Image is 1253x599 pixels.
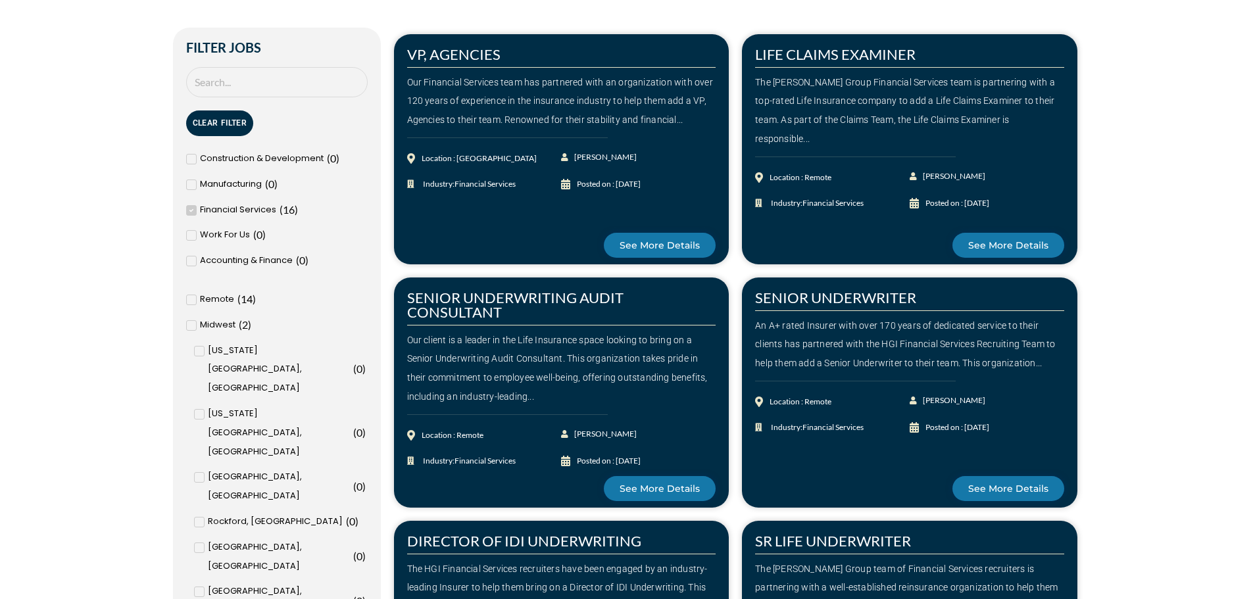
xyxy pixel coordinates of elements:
[299,254,305,266] span: 0
[305,254,308,266] span: )
[571,425,637,444] span: [PERSON_NAME]
[296,254,299,266] span: (
[349,515,355,527] span: 0
[356,426,362,439] span: 0
[455,179,516,189] span: Financial Services
[604,233,716,258] a: See More Details
[257,228,262,241] span: 0
[280,203,283,216] span: (
[407,331,716,406] div: Our client is a leader in the Life Insurance space looking to bring on a Senior Underwriting Audi...
[420,175,516,194] span: Industry:
[755,316,1064,373] div: An A+ rated Insurer with over 170 years of dedicated service to their clients has partnered with ...
[330,152,336,164] span: 0
[208,512,343,531] span: Rockford, [GEOGRAPHIC_DATA]
[952,233,1064,258] a: See More Details
[802,198,864,208] span: Financial Services
[353,426,356,439] span: (
[968,484,1048,493] span: See More Details
[283,203,295,216] span: 16
[242,318,248,331] span: 2
[295,203,298,216] span: )
[208,467,350,506] span: [GEOGRAPHIC_DATA], [GEOGRAPHIC_DATA]
[561,148,638,167] a: [PERSON_NAME]
[925,194,989,213] div: Posted on : [DATE]
[353,550,356,562] span: (
[208,341,350,398] span: [US_STATE][GEOGRAPHIC_DATA], [GEOGRAPHIC_DATA]
[768,418,864,437] span: Industry:
[407,532,641,550] a: DIRECTOR OF IDI UNDERWRITING
[422,426,483,445] div: Location : Remote
[265,178,268,190] span: (
[422,149,537,168] div: Location : [GEOGRAPHIC_DATA]
[186,67,368,98] input: Search Job
[755,289,916,306] a: SENIOR UNDERWRITER
[362,550,366,562] span: )
[968,241,1048,250] span: See More Details
[253,293,256,305] span: )
[268,178,274,190] span: 0
[577,175,641,194] div: Posted on : [DATE]
[755,194,910,213] a: Industry:Financial Services
[208,538,350,576] span: [GEOGRAPHIC_DATA], [GEOGRAPHIC_DATA]
[356,362,362,375] span: 0
[561,425,638,444] a: [PERSON_NAME]
[200,175,262,194] span: Manufacturing
[248,318,251,331] span: )
[237,293,241,305] span: (
[353,480,356,492] span: (
[362,480,366,492] span: )
[407,289,624,321] a: SENIOR UNDERWRITING AUDIT CONSULTANT
[200,290,234,309] span: Remote
[420,452,516,471] span: Industry:
[407,452,562,471] a: Industry:Financial Services
[274,178,278,190] span: )
[355,515,358,527] span: )
[455,456,516,466] span: Financial Services
[356,550,362,562] span: 0
[241,293,253,305] span: 14
[200,149,324,168] span: Construction & Development
[770,393,831,412] div: Location : Remote
[577,452,641,471] div: Posted on : [DATE]
[186,110,254,136] button: Clear Filter
[910,167,987,186] a: [PERSON_NAME]
[755,532,911,550] a: SR LIFE UNDERWRITER
[407,45,501,63] a: VP, AGENCIES
[353,362,356,375] span: (
[755,418,910,437] a: Industry:Financial Services
[755,73,1064,149] div: The [PERSON_NAME] Group Financial Services team is partnering with a top-rated Life Insurance com...
[200,226,250,245] span: Work For Us
[200,316,235,335] span: Midwest
[952,476,1064,501] a: See More Details
[200,201,276,220] span: Financial Services
[327,152,330,164] span: (
[356,480,362,492] span: 0
[362,362,366,375] span: )
[755,45,916,63] a: LIFE CLAIMS EXAMINER
[239,318,242,331] span: (
[407,175,562,194] a: Industry:Financial Services
[920,167,985,186] span: [PERSON_NAME]
[336,152,339,164] span: )
[262,228,266,241] span: )
[407,73,716,130] div: Our Financial Services team has partnered with an organization with over 120 years of experience ...
[768,194,864,213] span: Industry:
[770,168,831,187] div: Location : Remote
[362,426,366,439] span: )
[925,418,989,437] div: Posted on : [DATE]
[920,391,985,410] span: [PERSON_NAME]
[186,41,368,54] h2: Filter Jobs
[604,476,716,501] a: See More Details
[802,422,864,432] span: Financial Services
[571,148,637,167] span: [PERSON_NAME]
[620,484,700,493] span: See More Details
[253,228,257,241] span: (
[620,241,700,250] span: See More Details
[200,251,293,270] span: Accounting & Finance
[910,391,987,410] a: [PERSON_NAME]
[346,515,349,527] span: (
[208,404,350,461] span: [US_STATE][GEOGRAPHIC_DATA], [GEOGRAPHIC_DATA]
